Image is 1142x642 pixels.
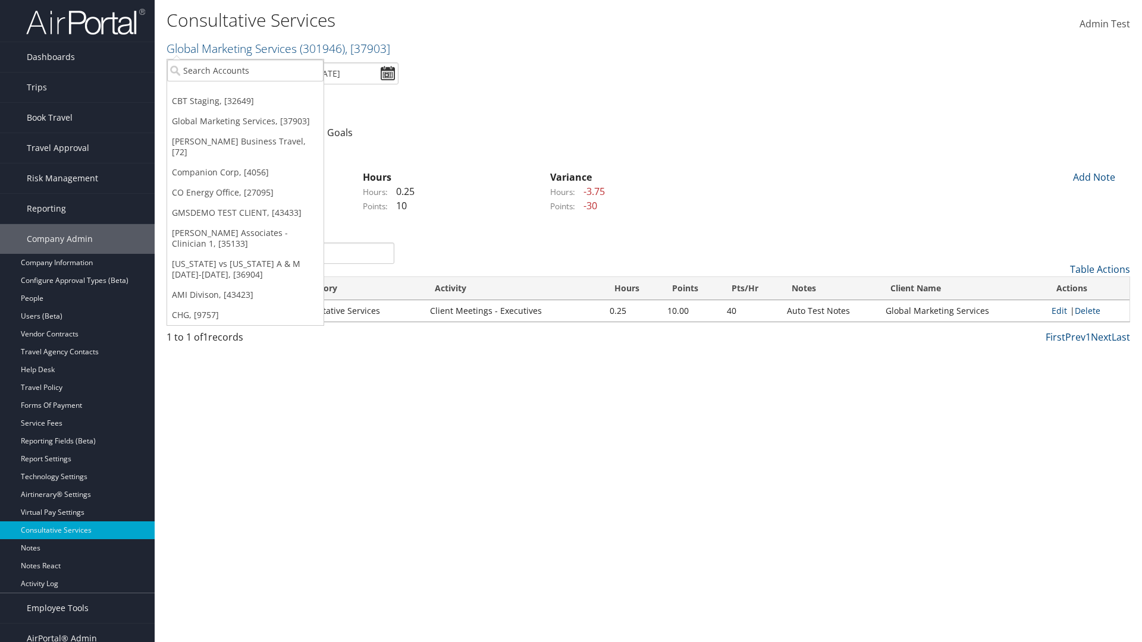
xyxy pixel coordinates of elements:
[167,330,394,350] div: 1 to 1 of records
[1085,331,1091,344] a: 1
[290,300,424,322] td: Consultative Services
[1046,277,1130,300] th: Actions
[550,186,575,198] label: Hours:
[781,300,880,322] td: Auto Test Notes
[167,254,324,285] a: [US_STATE] vs [US_STATE] A & M [DATE]-[DATE], [36904]
[1046,300,1130,322] td: |
[363,200,388,212] label: Points:
[27,163,98,193] span: Risk Management
[167,182,324,203] a: CO Energy Office, [27095]
[661,277,721,300] th: Points
[167,111,324,131] a: Global Marketing Services, [37903]
[27,194,66,224] span: Reporting
[27,103,73,133] span: Book Travel
[167,223,324,254] a: [PERSON_NAME] Associates - Clinician 1, [35133]
[167,305,324,325] a: CHG, [9757]
[167,40,390,56] a: Global Marketing Services
[167,91,324,111] a: CBT Staging, [32649]
[1080,17,1130,30] span: Admin Test
[363,186,388,198] label: Hours:
[721,277,781,300] th: Pts/Hr
[578,199,597,212] span: -30
[424,277,604,300] th: Activity: activate to sort column ascending
[390,185,415,198] span: 0.25
[167,8,809,33] h1: Consultative Services
[27,73,47,102] span: Trips
[424,300,604,322] td: Client Meetings - Executives
[1070,263,1130,276] a: Table Actions
[327,126,353,139] a: Goals
[604,300,661,322] td: 0.25
[167,131,324,162] a: [PERSON_NAME] Business Travel, [72]
[721,300,781,322] td: 40
[880,300,1045,322] td: Global Marketing Services
[1052,305,1067,316] a: Edit
[1065,331,1085,344] a: Prev
[274,62,399,84] input: [DATE] - [DATE]
[550,200,575,212] label: Points:
[167,162,324,182] a: Companion Corp, [4056]
[167,59,324,81] input: Search Accounts
[345,40,390,56] span: , [ 37903 ]
[363,171,391,184] strong: Hours
[1112,331,1130,344] a: Last
[27,224,93,254] span: Company Admin
[390,199,407,212] span: 10
[550,171,592,184] strong: Variance
[1080,6,1130,43] a: Admin Test
[578,185,605,198] span: -3.75
[26,8,145,36] img: airportal-logo.png
[203,331,208,344] span: 1
[781,277,880,300] th: Notes
[27,133,89,163] span: Travel Approval
[1046,331,1065,344] a: First
[290,277,424,300] th: Category: activate to sort column ascending
[661,300,721,322] td: 10.00
[1075,305,1100,316] a: Delete
[1065,170,1121,184] div: Add Note
[1091,331,1112,344] a: Next
[27,593,89,623] span: Employee Tools
[167,203,324,223] a: GMSDEMO TEST CLIENT, [43433]
[167,285,324,305] a: AMI Divison, [43423]
[27,42,75,72] span: Dashboards
[604,277,661,300] th: Hours
[300,40,345,56] span: ( 301946 )
[880,277,1045,300] th: Client Name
